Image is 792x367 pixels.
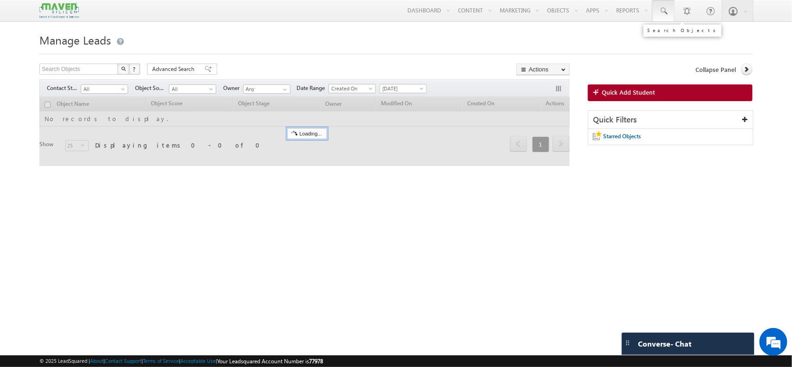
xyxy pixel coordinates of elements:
span: Collapse Panel [696,65,736,74]
input: Type to Search [243,84,290,94]
span: Created On [329,84,373,93]
span: Quick Add Student [602,88,655,97]
a: Show All Items [278,85,290,94]
img: carter-drag [624,339,631,347]
span: ? [133,65,137,73]
a: Contact Support [105,358,142,364]
a: All [81,84,128,94]
button: ? [129,64,140,75]
span: Converse - Chat [638,340,691,348]
a: Terms of Service [143,358,179,364]
div: Loading... [287,128,327,139]
span: All [169,85,213,93]
img: Search [121,66,126,71]
span: Your Leadsquared Account Number is [217,358,323,365]
div: Search Objects [647,27,718,33]
span: Owner [223,84,243,92]
span: [DATE] [380,84,424,93]
span: Object Source [135,84,169,92]
span: Manage Leads [39,32,111,47]
a: About [90,358,103,364]
a: Quick Add Student [588,84,753,101]
div: Quick Filters [588,111,753,129]
span: All [81,85,125,93]
a: Acceptable Use [180,358,216,364]
a: Created On [328,84,376,93]
span: © 2025 LeadSquared | | | | | [39,357,323,366]
span: Starred Objects [603,133,641,140]
a: All [169,84,216,94]
span: Date Range [296,84,328,92]
a: [DATE] [380,84,427,93]
button: Actions [516,64,570,75]
span: Advanced Search [152,65,197,73]
img: Custom Logo [39,2,78,19]
span: Contact Stage [47,84,81,92]
span: 77978 [309,358,323,365]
